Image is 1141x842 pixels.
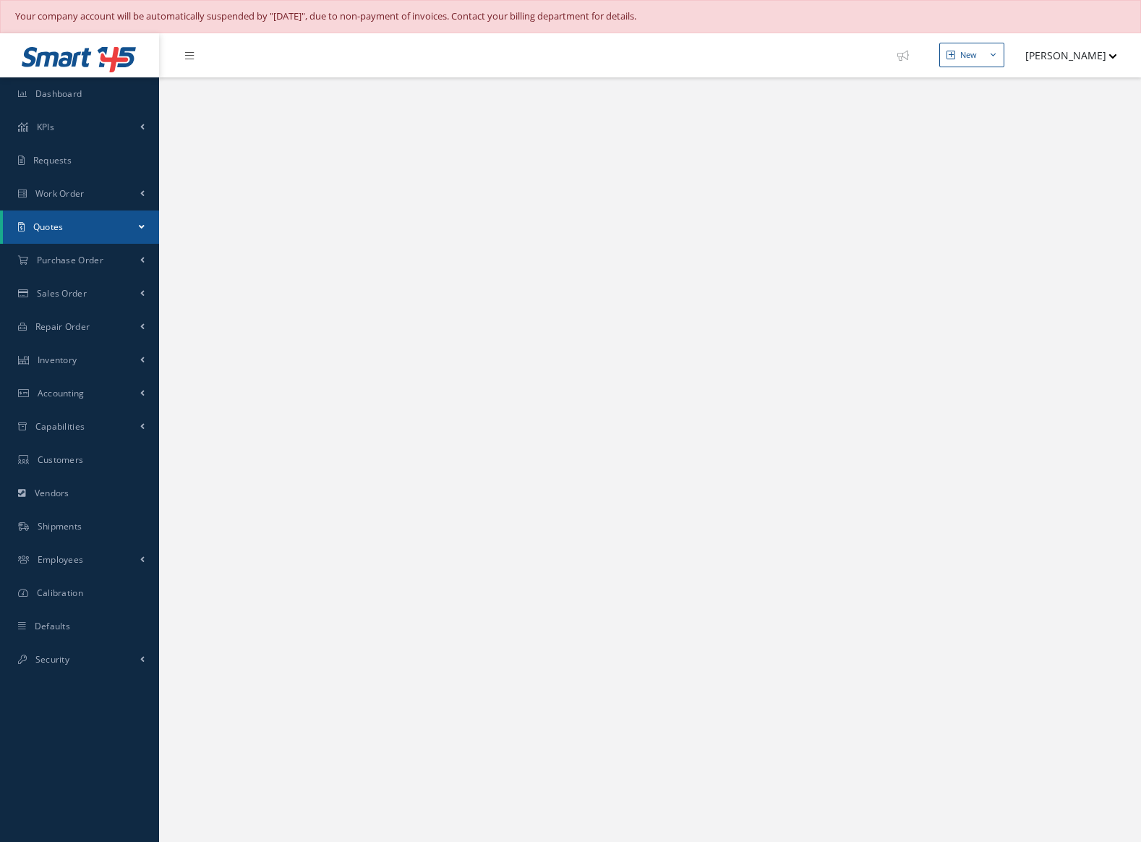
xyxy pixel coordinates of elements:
span: Requests [33,154,72,166]
span: Repair Order [35,320,90,333]
span: Quotes [33,221,64,233]
span: Shipments [38,520,82,532]
div: New [960,49,977,61]
button: [PERSON_NAME] [1012,41,1117,69]
span: Dashboard [35,88,82,100]
span: Employees [38,553,84,566]
span: Defaults [35,620,70,632]
span: Security [35,653,69,665]
span: Vendors [35,487,69,499]
span: Inventory [38,354,77,366]
span: Calibration [37,587,83,599]
span: Customers [38,454,84,466]
div: Your company account will be automatically suspended by "[DATE]", due to non-payment of invoices.... [15,9,1126,24]
span: Purchase Order [37,254,103,266]
span: Capabilities [35,420,85,433]
span: KPIs [37,121,54,133]
span: Work Order [35,187,85,200]
button: New [939,43,1004,68]
span: Accounting [38,387,85,399]
a: Quotes [3,210,159,244]
span: Sales Order [37,287,87,299]
a: Show Tips [890,33,928,77]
